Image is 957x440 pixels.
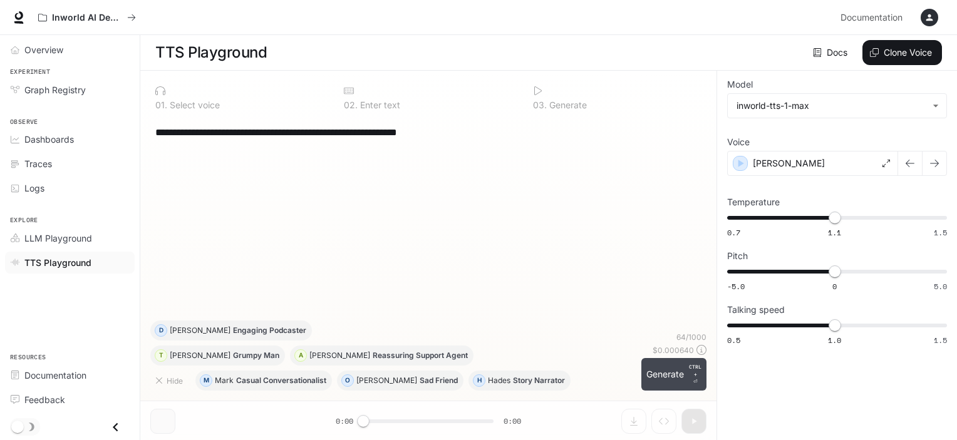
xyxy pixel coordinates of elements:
[728,94,946,118] div: inworld-tts-1-max
[358,101,400,110] p: Enter text
[5,227,135,249] a: LLM Playground
[689,363,701,386] p: ⏎
[11,419,24,433] span: Dark mode toggle
[52,13,122,23] p: Inworld AI Demos
[737,100,926,112] div: inworld-tts-1-max
[24,133,74,146] span: Dashboards
[5,128,135,150] a: Dashboards
[727,138,750,146] p: Voice
[200,371,212,391] div: M
[934,335,947,345] span: 1.5
[24,369,86,382] span: Documentation
[155,320,167,340] div: D
[337,371,463,391] button: O[PERSON_NAME]Sad Friend
[236,377,326,384] p: Casual Conversationalist
[488,377,510,384] p: Hades
[101,414,130,440] button: Close drawer
[233,327,306,334] p: Engaging Podcaster
[24,43,63,56] span: Overview
[727,281,745,292] span: -5.0
[290,345,473,366] button: A[PERSON_NAME]Reassuring Support Agent
[155,101,167,110] p: 0 1 .
[727,252,748,260] p: Pitch
[24,393,65,406] span: Feedback
[24,256,91,269] span: TTS Playground
[5,39,135,61] a: Overview
[841,10,903,26] span: Documentation
[24,232,92,245] span: LLM Playground
[5,153,135,175] a: Traces
[934,281,947,292] span: 5.0
[344,101,358,110] p: 0 2 .
[155,40,267,65] h1: TTS Playground
[309,352,370,359] p: [PERSON_NAME]
[727,305,785,314] p: Talking speed
[653,345,694,356] p: $ 0.000640
[727,227,740,238] span: 0.7
[828,227,841,238] span: 1.1
[5,252,135,274] a: TTS Playground
[24,182,44,195] span: Logs
[5,364,135,386] a: Documentation
[170,352,230,359] p: [PERSON_NAME]
[167,101,220,110] p: Select voice
[810,40,852,65] a: Docs
[155,345,167,366] div: T
[195,371,332,391] button: MMarkCasual Conversationalist
[233,352,279,359] p: Grumpy Man
[373,352,468,359] p: Reassuring Support Agent
[295,345,306,366] div: A
[342,371,353,391] div: O
[5,389,135,411] a: Feedback
[934,227,947,238] span: 1.5
[828,335,841,345] span: 1.0
[356,377,417,384] p: [PERSON_NAME]
[832,281,837,292] span: 0
[689,363,701,378] p: CTRL +
[533,101,547,110] p: 0 3 .
[727,198,780,207] p: Temperature
[835,5,912,30] a: Documentation
[513,377,565,384] p: Story Narrator
[473,371,485,391] div: H
[150,371,190,391] button: Hide
[753,157,825,170] p: [PERSON_NAME]
[33,5,142,30] button: All workspaces
[676,332,706,342] p: 64 / 1000
[5,79,135,101] a: Graph Registry
[420,377,458,384] p: Sad Friend
[727,80,753,89] p: Model
[641,358,706,391] button: GenerateCTRL +⏎
[5,177,135,199] a: Logs
[862,40,942,65] button: Clone Voice
[150,345,285,366] button: T[PERSON_NAME]Grumpy Man
[215,377,234,384] p: Mark
[24,157,52,170] span: Traces
[727,335,740,345] span: 0.5
[24,83,86,96] span: Graph Registry
[468,371,571,391] button: HHadesStory Narrator
[150,320,312,340] button: D[PERSON_NAME]Engaging Podcaster
[170,327,230,334] p: [PERSON_NAME]
[547,101,587,110] p: Generate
